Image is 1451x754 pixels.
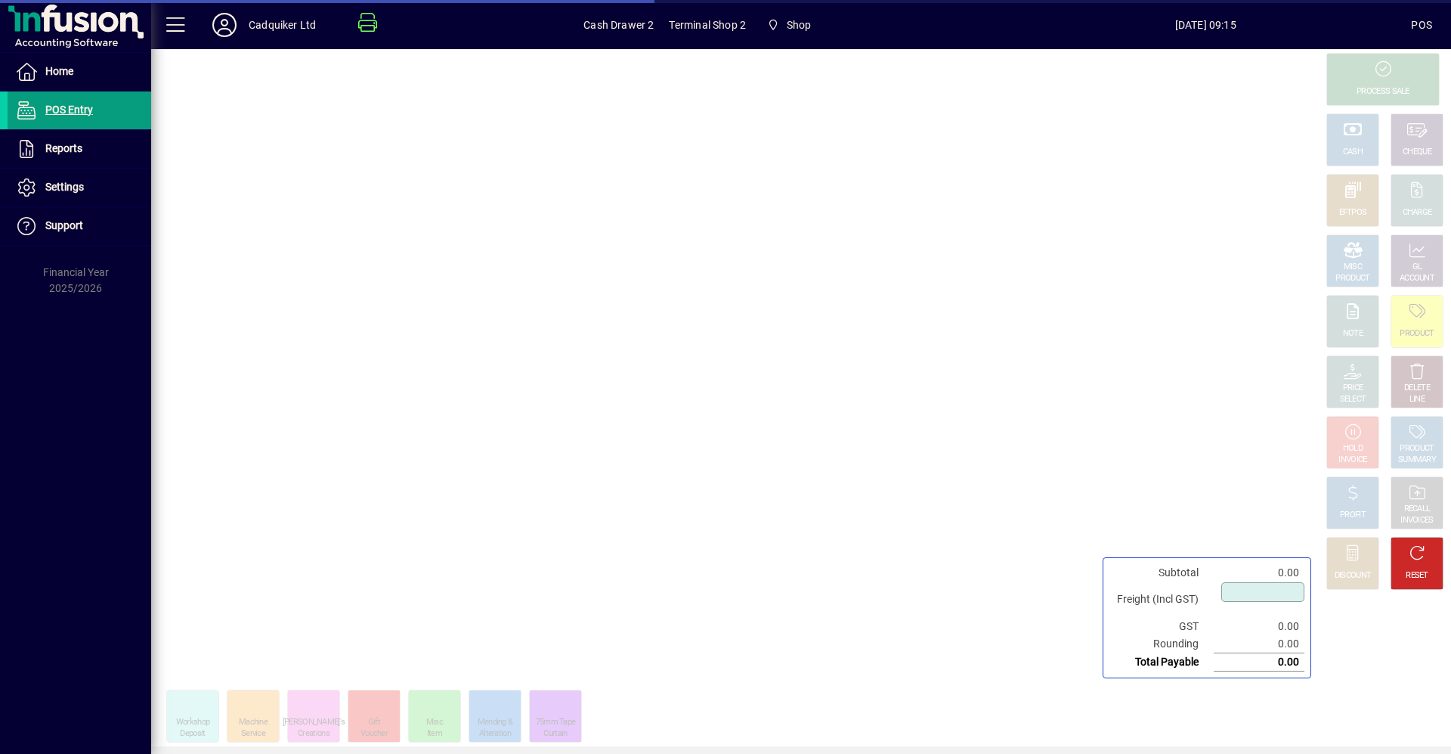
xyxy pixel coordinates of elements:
div: RESET [1406,570,1428,582]
div: PRICE [1343,383,1363,394]
div: Machine [239,717,268,728]
div: CHEQUE [1403,147,1431,158]
div: Alteration [479,728,511,740]
td: 0.00 [1214,618,1304,635]
div: NOTE [1343,328,1363,340]
div: DISCOUNT [1335,570,1371,582]
div: GL [1412,262,1422,273]
div: Curtain [543,728,567,740]
div: PROCESS SALE [1357,86,1409,98]
td: Freight (Incl GST) [1109,582,1214,618]
div: PRODUCT [1400,328,1434,340]
div: SUMMARY [1398,455,1436,466]
div: Voucher [360,728,388,740]
div: EFTPOS [1339,207,1367,219]
div: [PERSON_NAME]'s [283,717,345,728]
span: Shop [761,11,817,39]
a: Home [8,53,151,91]
span: Support [45,219,83,231]
span: Home [45,65,73,77]
div: POS [1411,13,1432,37]
div: Creations [298,728,329,740]
div: PRODUCT [1400,443,1434,455]
div: Service [241,728,265,740]
div: Cadquiker Ltd [249,13,316,37]
td: Rounding [1109,635,1214,653]
span: [DATE] 09:15 [1000,13,1411,37]
div: RECALL [1404,504,1431,515]
a: Support [8,207,151,245]
div: HOLD [1343,443,1363,455]
div: DELETE [1404,383,1430,394]
div: INVOICES [1400,515,1433,526]
span: POS Entry [45,104,93,116]
span: Shop [787,13,812,37]
div: SELECT [1340,394,1366,405]
div: CHARGE [1403,207,1432,219]
td: Total Payable [1109,653,1214,672]
div: Deposit [180,728,205,740]
div: 75mm Tape [536,717,576,728]
span: Cash Drawer 2 [583,13,654,37]
div: INVOICE [1338,455,1366,466]
div: PROFIT [1340,510,1366,521]
div: PRODUCT [1335,273,1369,284]
div: CASH [1343,147,1363,158]
td: Subtotal [1109,564,1214,582]
span: Reports [45,142,82,154]
button: Profile [200,11,249,39]
div: Mending & [478,717,513,728]
span: Terminal Shop 2 [669,13,746,37]
div: ACCOUNT [1400,273,1434,284]
td: 0.00 [1214,564,1304,582]
td: GST [1109,618,1214,635]
a: Reports [8,130,151,168]
td: 0.00 [1214,653,1304,672]
div: MISC [1344,262,1362,273]
div: LINE [1409,394,1425,405]
span: Settings [45,181,84,193]
td: 0.00 [1214,635,1304,653]
div: Gift [368,717,380,728]
div: Item [427,728,442,740]
div: Misc [426,717,443,728]
a: Settings [8,169,151,206]
div: Workshop [176,717,209,728]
